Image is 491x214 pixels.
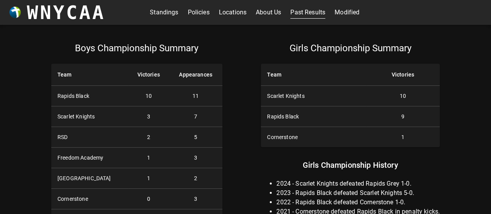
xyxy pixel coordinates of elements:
td: 2 [128,127,169,148]
td: 10 [366,86,440,106]
img: wnycaaBall.png [9,7,21,18]
td: 10 [128,86,169,106]
th: Scarlet Knights [261,86,366,106]
th: Team [51,64,128,86]
td: 5 [169,127,222,148]
th: Team [261,64,366,86]
td: 1 [366,127,440,148]
h3: WNYCAA [27,2,105,23]
a: Locations [219,6,246,19]
th: Victories [128,64,169,86]
p: Girls Championship History [261,159,440,171]
td: 0 [128,189,169,209]
th: RSD [51,127,128,148]
a: Past Results [290,6,325,19]
td: 11 [169,86,222,106]
th: Rapids Black [261,106,366,127]
a: About Us [256,6,281,19]
li: 2024 - Scarlet Knights defeated Rapids Grey 1-0. [276,179,440,188]
li: 2023 - Rapids Black defeated Scarlet Knights 5-0. [276,188,440,198]
th: Scarlet Knights [51,106,128,127]
td: 9 [366,106,440,127]
p: Girls Championship Summary [261,42,440,54]
th: Cornerstone [51,189,128,209]
td: 3 [169,189,222,209]
th: Cornerstone [261,127,366,148]
td: 7 [169,106,222,127]
td: 1 [128,148,169,168]
th: Appearances [169,64,222,86]
th: [GEOGRAPHIC_DATA] [51,168,128,189]
th: Freedom Academy [51,148,128,168]
li: 2022 - Rapids Black defeated Cornerstone 1-0. [276,198,440,207]
a: Modified [335,6,359,19]
td: 2 [169,168,222,189]
a: Standings [150,6,178,19]
td: 1 [128,168,169,189]
th: Victories [366,64,440,86]
td: 3 [128,106,169,127]
a: Policies [188,6,210,19]
td: 3 [169,148,222,168]
p: Boys Championship Summary [51,42,222,54]
th: Rapids Black [51,86,128,106]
